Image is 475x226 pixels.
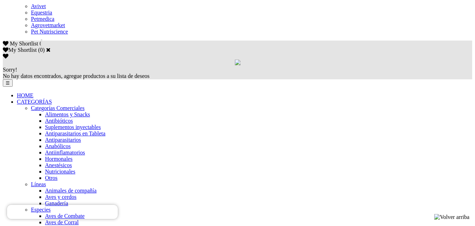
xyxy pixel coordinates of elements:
a: Antiinflamatorios [45,149,85,155]
span: 0 [39,41,42,47]
a: Nutricionales [45,169,75,175]
a: Avivet [31,3,46,9]
a: Antiparasitarios [45,137,81,143]
span: My Shortlist [10,41,38,47]
a: Equestria [31,10,52,16]
a: Anabólicos [45,143,71,149]
a: Líneas [31,181,46,187]
a: Alimentos y Snacks [45,111,90,117]
img: loading.gif [235,60,240,65]
a: Anestésicos [45,162,72,168]
a: Antiparasitarios en Tableta [45,130,105,136]
a: Hormonales [45,156,72,162]
a: Suplementos inyectables [45,124,101,130]
label: My Shortlist [3,47,37,53]
a: Categorías Comerciales [31,105,84,111]
a: Cerrar [46,47,51,53]
label: 0 [40,47,43,53]
button: ☰ [3,79,13,87]
a: Otros [45,175,58,181]
img: Volver arriba [434,214,469,220]
iframe: Brevo live chat [7,205,118,219]
a: Aves y cerdos [45,194,76,200]
a: Animales de compañía [45,188,97,194]
a: Antibióticos [45,118,73,124]
a: Agrovetmarket [31,22,65,28]
a: Petmedica [31,16,54,22]
a: Aves de Corral [45,219,79,225]
a: CATEGORÍAS [17,99,52,105]
div: No hay datos encontrados, agregue productos a su lista de deseos [3,67,472,79]
a: HOME [17,92,33,98]
span: Sorry! [3,67,17,73]
span: ( ) [38,47,45,53]
a: Ganadería [45,200,68,206]
a: Pet Nutriscience [31,29,68,35]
